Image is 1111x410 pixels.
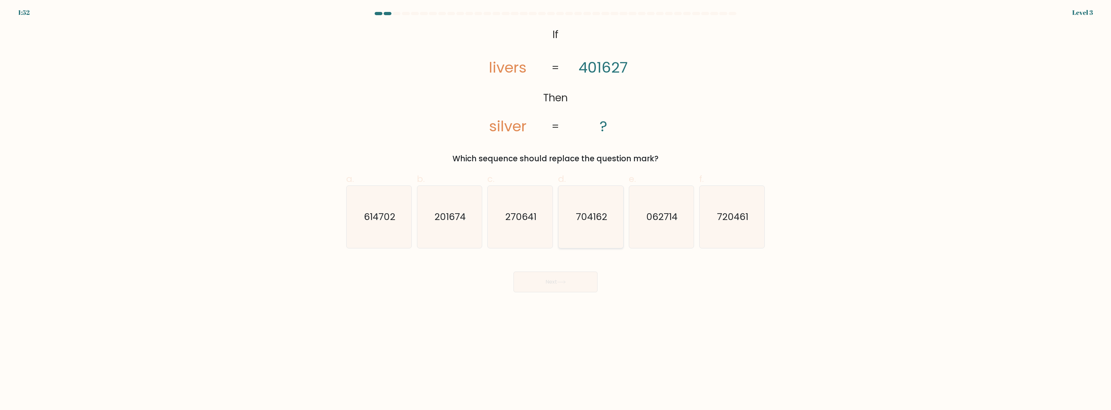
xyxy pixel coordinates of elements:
span: c. [487,173,494,185]
tspan: silver [489,116,526,136]
text: 270641 [505,211,536,224]
text: 614702 [364,211,395,224]
tspan: = [552,61,559,75]
span: e. [629,173,636,185]
span: b. [417,173,425,185]
text: 704162 [576,211,607,224]
tspan: 401627 [578,57,628,78]
span: a. [346,173,354,185]
svg: @import url('[URL][DOMAIN_NAME]); [464,25,647,137]
tspan: ? [599,116,607,136]
tspan: livers [489,57,526,78]
span: f. [699,173,704,185]
tspan: Then [543,91,568,105]
div: Level 3 [1072,8,1093,17]
div: Which sequence should replace the question mark? [350,153,761,165]
div: 1:52 [18,8,30,17]
text: 201674 [434,211,466,224]
tspan: If [553,27,558,42]
button: Next [514,272,597,292]
text: 062714 [646,211,678,224]
text: 720461 [717,211,748,224]
tspan: = [552,119,559,134]
span: d. [558,173,566,185]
